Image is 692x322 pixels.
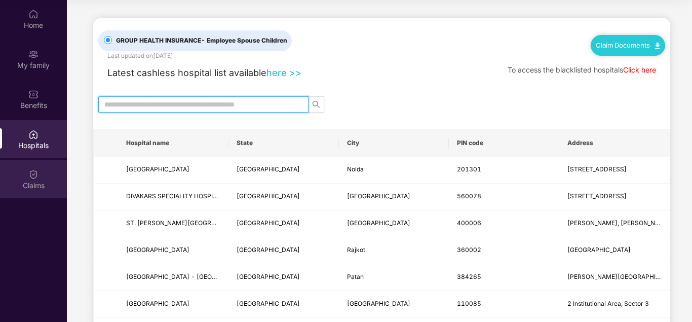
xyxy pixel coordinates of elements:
td: No 220, 9th Cross Road, 2nd Phase, J P Nagar [559,184,670,210]
span: [GEOGRAPHIC_DATA] [237,165,300,173]
a: Click here [623,65,656,74]
span: [GEOGRAPHIC_DATA] [126,300,189,307]
span: Hospital name [126,139,220,147]
img: svg+xml;base64,PHN2ZyBpZD0iSG9tZSIgeG1sbnM9Imh0dHA6Ly93d3cudzMub3JnLzIwMDAvc3ZnIiB3aWR0aD0iMjAiIG... [28,9,39,19]
span: [GEOGRAPHIC_DATA] [567,246,631,254]
span: GROUP HEALTH INSURANCE [112,36,291,46]
span: search [309,100,324,109]
td: Bangalore [339,184,449,210]
td: Delhi [228,291,339,318]
span: 110085 [457,300,481,307]
td: Block X-1, Vyapar Marg, L-94, Sector 12 [559,157,670,184]
td: Karnataka [228,184,339,210]
a: Claim Documents [596,41,660,49]
span: Address [567,139,662,147]
span: [GEOGRAPHIC_DATA] [237,192,300,200]
span: 2 Institutional Area, Sector 3 [567,300,649,307]
img: svg+xml;base64,PHN2ZyB3aWR0aD0iMjAiIGhlaWdodD0iMjAiIHZpZXdCb3g9IjAgMCAyMCAyMCIgZmlsbD0ibm9uZSIgeG... [28,49,39,59]
span: Latest cashless hospital list available [107,67,266,78]
td: J Mehta, Malbar Hill [559,210,670,237]
td: Patan [339,264,449,291]
th: State [228,129,339,157]
td: Maharashtra [228,210,339,237]
span: [GEOGRAPHIC_DATA] - [GEOGRAPHIC_DATA] [126,273,260,280]
th: City [339,129,449,157]
span: [GEOGRAPHIC_DATA] [347,300,410,307]
span: [GEOGRAPHIC_DATA] [237,219,300,227]
span: [GEOGRAPHIC_DATA] [237,300,300,307]
td: KHUSHEE EYE HOSPITAL LASER CENTER [118,237,228,264]
span: [STREET_ADDRESS] [567,165,627,173]
img: svg+xml;base64,PHN2ZyBpZD0iQ2xhaW0iIHhtbG5zPSJodHRwOi8vd3d3LnczLm9yZy8yMDAwL3N2ZyIgd2lkdGg9IjIwIi... [28,169,39,180]
td: New Delhi [339,291,449,318]
span: To access the blacklisted hospitals [508,65,623,74]
a: here >> [266,67,301,78]
span: ST. [PERSON_NAME][GEOGRAPHIC_DATA] [126,219,251,227]
td: METRO HOSPITAL AND HEART INSTITUTE [118,157,228,184]
span: [GEOGRAPHIC_DATA] [347,192,410,200]
td: JAIPUR GOLDEN HOSPITAL [118,291,228,318]
td: Gujarat [228,264,339,291]
th: Hospital name [118,129,228,157]
span: [STREET_ADDRESS] [567,192,627,200]
img: svg+xml;base64,PHN2ZyB4bWxucz0iaHR0cDovL3d3dy53My5vcmcvMjAwMC9zdmciIHdpZHRoPSIxMC40IiBoZWlnaHQ9Ij... [655,43,660,49]
img: svg+xml;base64,PHN2ZyBpZD0iQmVuZWZpdHMiIHhtbG5zPSJodHRwOi8vd3d3LnczLm9yZy8yMDAwL3N2ZyIgd2lkdGg9Ij... [28,89,39,99]
div: Last updated on [DATE] . [107,51,175,61]
td: 2 Institutional Area, Sector 3 [559,291,670,318]
span: Patan [347,273,364,280]
span: Noida [347,165,364,173]
td: Kilachand Center, Station Road [559,264,670,291]
td: 2nd Floor Shri Ram Complex, Kothariya Road [559,237,670,264]
span: [PERSON_NAME], [PERSON_NAME] [567,219,671,227]
td: Noida [339,157,449,184]
span: [GEOGRAPHIC_DATA] [126,165,189,173]
td: AGRAWAL HOSPITAL - PATAN [118,264,228,291]
td: Gujarat [228,237,339,264]
span: [GEOGRAPHIC_DATA] [237,246,300,254]
span: 560078 [457,192,481,200]
span: - Employee Spouse Children [201,37,287,44]
span: [GEOGRAPHIC_DATA] [237,273,300,280]
span: Rajkot [347,246,365,254]
td: Uttar Pradesh [228,157,339,184]
td: DIVAKARS SPECIALITY HOSPITAL [118,184,228,210]
span: 384265 [457,273,481,280]
span: DIVAKARS SPECIALITY HOSPITAL [126,192,224,200]
span: 201301 [457,165,481,173]
td: Mumbai [339,210,449,237]
span: [GEOGRAPHIC_DATA] [347,219,410,227]
td: Rajkot [339,237,449,264]
span: [GEOGRAPHIC_DATA] [126,246,189,254]
th: Address [559,129,670,157]
span: 360002 [457,246,481,254]
td: ST. ELIZABETH S HOSPITAL [118,210,228,237]
button: search [308,96,324,113]
th: PIN code [449,129,559,157]
img: svg+xml;base64,PHN2ZyBpZD0iSG9zcGl0YWxzIiB4bWxucz0iaHR0cDovL3d3dy53My5vcmcvMjAwMC9zdmciIHdpZHRoPS... [28,129,39,139]
span: 400006 [457,219,481,227]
